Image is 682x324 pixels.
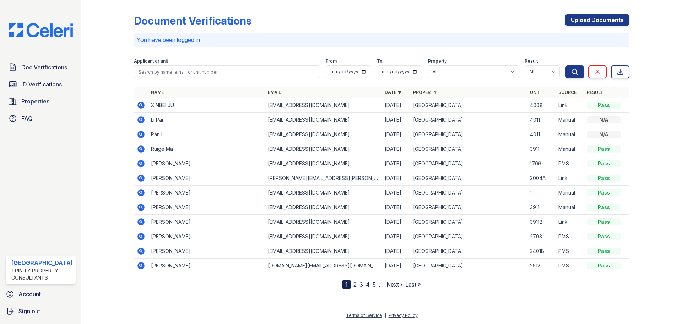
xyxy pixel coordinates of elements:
[382,171,410,186] td: [DATE]
[587,233,621,240] div: Pass
[265,200,382,215] td: [EMAIL_ADDRESS][DOMAIN_NAME]
[410,259,527,273] td: [GEOGRAPHIC_DATA]
[410,127,527,142] td: [GEOGRAPHIC_DATA]
[265,215,382,229] td: [EMAIL_ADDRESS][DOMAIN_NAME]
[21,114,33,123] span: FAQ
[556,259,584,273] td: PMS
[21,97,49,106] span: Properties
[265,142,382,156] td: [EMAIL_ADDRESS][DOMAIN_NAME]
[527,98,556,113] td: 4008
[11,267,73,281] div: Trinity Property Consultants
[134,14,251,27] div: Document Verifications
[265,259,382,273] td: [DOMAIN_NAME][EMAIL_ADDRESS][DOMAIN_NAME]
[382,200,410,215] td: [DATE]
[366,281,370,288] a: 4
[556,127,584,142] td: Manual
[556,171,584,186] td: Link
[377,58,383,64] label: To
[265,171,382,186] td: [PERSON_NAME][EMAIL_ADDRESS][PERSON_NAME][DOMAIN_NAME]
[18,290,41,298] span: Account
[556,98,584,113] td: Link
[6,60,76,74] a: Doc Verifications
[265,244,382,259] td: [EMAIL_ADDRESS][DOMAIN_NAME]
[587,102,621,109] div: Pass
[151,90,164,95] a: Name
[410,200,527,215] td: [GEOGRAPHIC_DATA]
[527,215,556,229] td: 3911B
[587,204,621,211] div: Pass
[410,229,527,244] td: [GEOGRAPHIC_DATA]
[148,156,265,171] td: [PERSON_NAME]
[21,63,67,71] span: Doc Verifications
[556,200,584,215] td: Manual
[527,200,556,215] td: 3911
[6,77,76,91] a: ID Verifications
[587,248,621,255] div: Pass
[386,281,402,288] a: Next ›
[405,281,421,288] a: Last »
[342,280,351,289] div: 1
[6,111,76,126] a: FAQ
[382,142,410,156] td: [DATE]
[587,189,621,196] div: Pass
[148,113,265,127] td: Li Pan
[382,156,410,171] td: [DATE]
[527,259,556,273] td: 2512
[359,281,363,288] a: 3
[587,218,621,225] div: Pass
[382,127,410,142] td: [DATE]
[3,304,79,318] a: Sign out
[527,186,556,200] td: 1
[148,142,265,156] td: Ruige Ma
[148,229,265,244] td: [PERSON_NAME]
[373,281,376,288] a: 5
[148,259,265,273] td: [PERSON_NAME]
[148,127,265,142] td: Pan Li
[587,131,621,138] div: N/A
[379,280,384,289] span: …
[410,113,527,127] td: [GEOGRAPHIC_DATA]
[265,229,382,244] td: [EMAIL_ADDRESS][DOMAIN_NAME]
[527,156,556,171] td: 1706
[527,113,556,127] td: 4011
[556,113,584,127] td: Manual
[525,58,538,64] label: Result
[353,281,357,288] a: 2
[587,175,621,182] div: Pass
[265,127,382,142] td: [EMAIL_ADDRESS][DOMAIN_NAME]
[527,142,556,156] td: 3911
[148,215,265,229] td: [PERSON_NAME]
[556,215,584,229] td: Link
[410,186,527,200] td: [GEOGRAPHIC_DATA]
[382,186,410,200] td: [DATE]
[556,142,584,156] td: Manual
[389,313,418,318] a: Privacy Policy
[148,171,265,186] td: [PERSON_NAME]
[558,90,577,95] a: Source
[21,80,62,89] span: ID Verifications
[587,160,621,167] div: Pass
[527,127,556,142] td: 4011
[265,186,382,200] td: [EMAIL_ADDRESS][DOMAIN_NAME]
[148,98,265,113] td: XINBEI JU
[527,229,556,244] td: 2703
[6,94,76,108] a: Properties
[410,142,527,156] td: [GEOGRAPHIC_DATA]
[410,171,527,186] td: [GEOGRAPHIC_DATA]
[137,36,627,44] p: You have been logged in
[382,215,410,229] td: [DATE]
[265,98,382,113] td: [EMAIL_ADDRESS][DOMAIN_NAME]
[530,90,541,95] a: Unit
[148,186,265,200] td: [PERSON_NAME]
[385,90,402,95] a: Date ▼
[410,98,527,113] td: [GEOGRAPHIC_DATA]
[410,156,527,171] td: [GEOGRAPHIC_DATA]
[410,244,527,259] td: [GEOGRAPHIC_DATA]
[527,244,556,259] td: 2401B
[134,65,320,78] input: Search by name, email, or unit number
[382,229,410,244] td: [DATE]
[346,313,382,318] a: Terms of Service
[556,229,584,244] td: PMS
[11,259,73,267] div: [GEOGRAPHIC_DATA]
